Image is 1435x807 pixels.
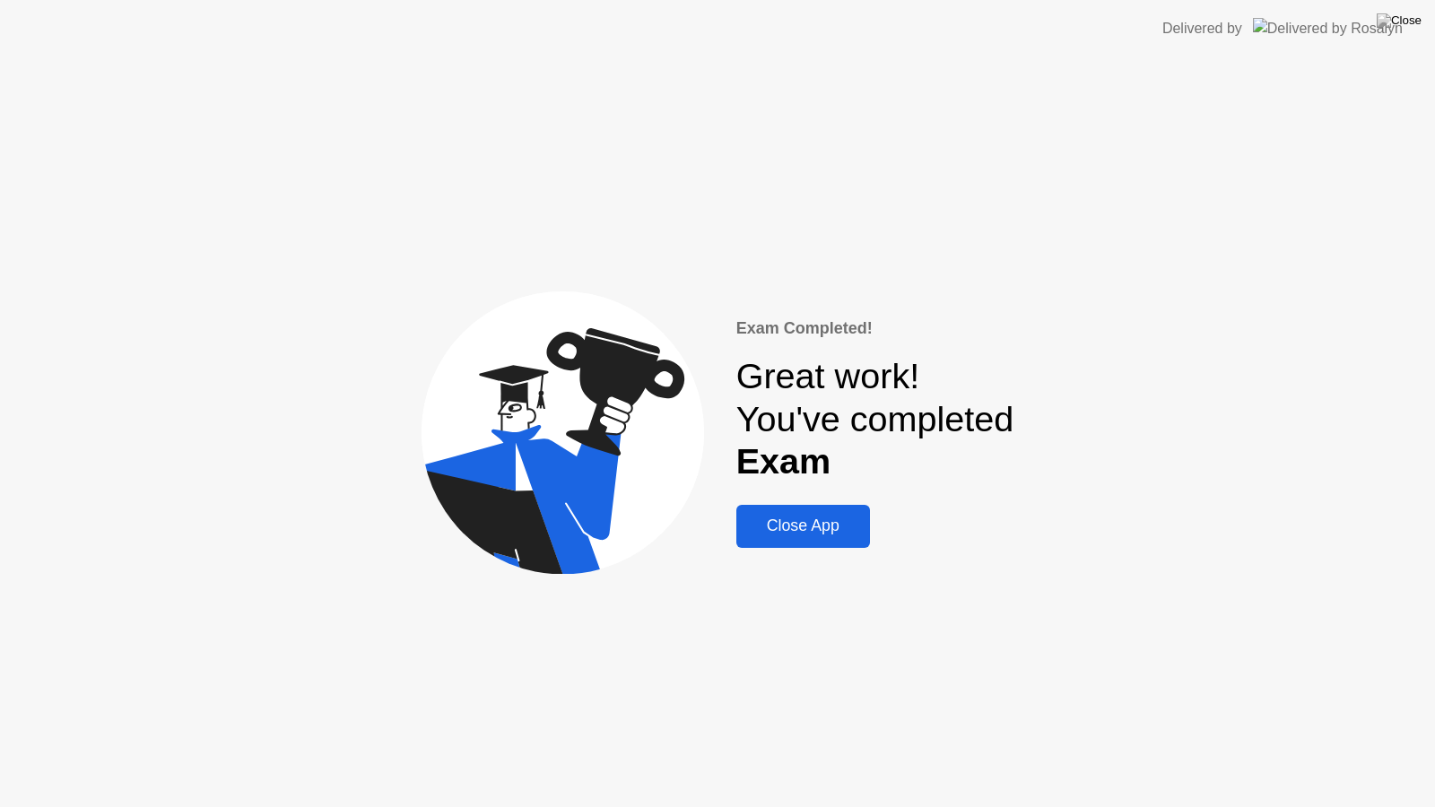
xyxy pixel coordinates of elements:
[1377,13,1422,28] img: Close
[736,317,1014,341] div: Exam Completed!
[736,355,1014,483] div: Great work! You've completed
[1253,18,1403,39] img: Delivered by Rosalyn
[736,505,870,548] button: Close App
[736,441,831,481] b: Exam
[1162,18,1242,39] div: Delivered by
[742,516,865,535] div: Close App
